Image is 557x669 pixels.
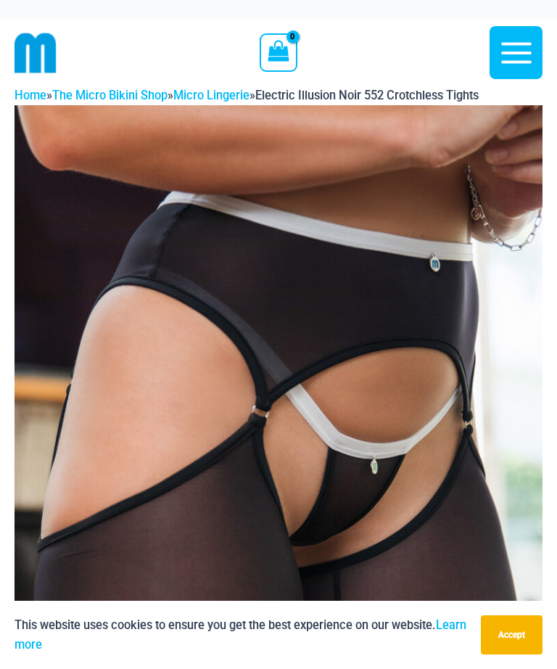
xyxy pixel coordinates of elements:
img: cropped mm emblem [15,32,57,74]
a: Learn more [15,618,466,652]
a: View Shopping Cart, empty [260,33,297,71]
span: Electric Illusion Noir 552 Crotchless Tights [255,89,479,102]
a: Micro Lingerie [173,89,249,102]
button: Accept [481,615,542,654]
a: Home [15,89,46,102]
span: » » » [15,89,479,102]
p: This website uses cookies to ensure you get the best experience on our website. [15,615,470,654]
a: The Micro Bikini Shop [52,89,168,102]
